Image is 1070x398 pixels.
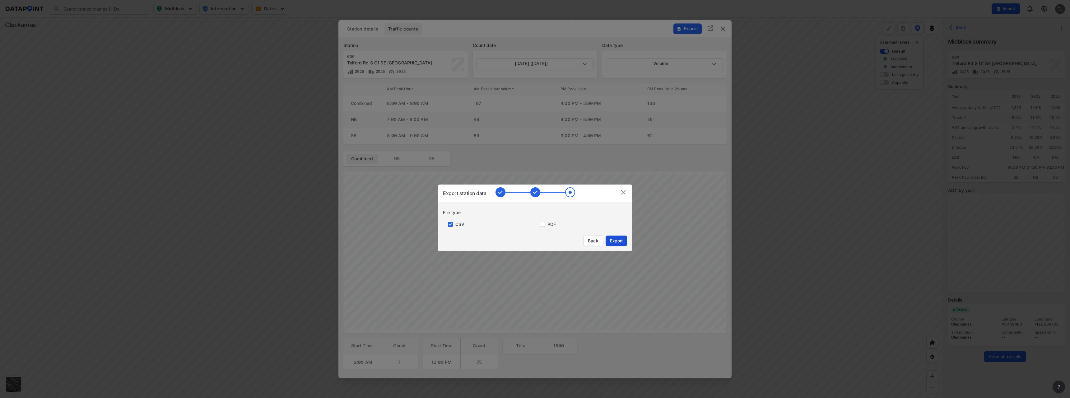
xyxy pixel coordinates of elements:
div: File type [443,209,632,216]
img: IvGo9hDFjq0U70AQfCTEoVEAFwAAAAASUVORK5CYII= [620,189,627,196]
img: 1r8AAAAASUVORK5CYII= [495,187,575,197]
label: CSV [455,221,464,227]
div: Export station data [443,190,486,197]
span: Back [587,238,599,244]
label: PDF [547,221,556,227]
span: Export [609,238,623,244]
